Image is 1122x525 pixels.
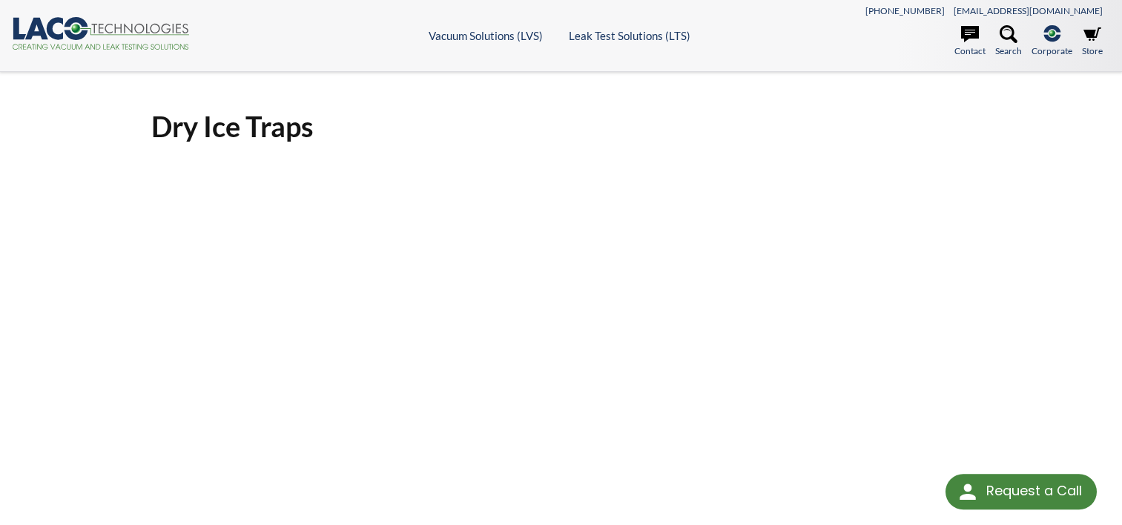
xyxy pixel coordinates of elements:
a: Leak Test Solutions (LTS) [569,29,690,42]
div: Request a Call [986,474,1082,508]
span: Corporate [1032,44,1072,58]
a: Contact [954,25,986,58]
a: Search [995,25,1022,58]
h1: Dry Ice Traps [151,108,971,145]
div: Request a Call [946,474,1097,509]
a: Vacuum Solutions (LVS) [429,29,543,42]
a: Store [1082,25,1103,58]
a: [PHONE_NUMBER] [865,5,945,16]
a: [EMAIL_ADDRESS][DOMAIN_NAME] [954,5,1103,16]
img: round button [956,480,980,503]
